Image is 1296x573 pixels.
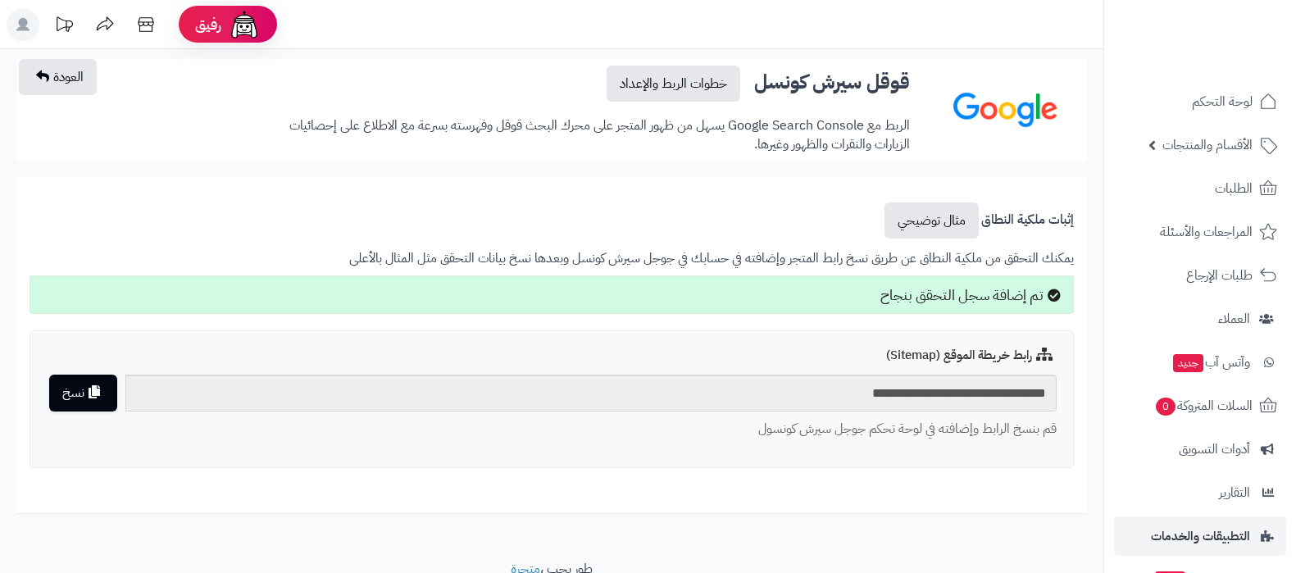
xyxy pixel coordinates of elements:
a: طلبات الإرجاع [1114,256,1286,295]
p: الربط مع Google Search Console يسهل من ظهور المتجر على محرك البحث قوقل وفهرسته بسرعة مع الاطلاع ع... [276,110,910,154]
label: إثبات ملكية النطاق [882,202,1074,245]
span: العملاء [1218,307,1250,330]
span: التطبيقات والخدمات [1151,525,1250,548]
span: وآتس آب [1171,351,1250,374]
span: 0 [1156,398,1175,416]
a: وآتس آبجديد [1114,343,1286,382]
a: أدوات التسويق [1114,430,1286,469]
a: العودة [19,59,97,95]
span: طلبات الإرجاع [1186,264,1253,287]
a: السلات المتروكة0 [1114,386,1286,425]
a: العملاء [1114,299,1286,339]
p: قم بنسخ الرابط وإضافته في لوحة تحكم جوجل سيرش كونسول [47,420,1057,439]
h4: رابط خريطة الموقع (Sitemap) [47,348,1057,362]
span: التقارير [1219,481,1250,504]
a: التطبيقات والخدمات [1114,516,1286,556]
a: خطوات الربط والإعداد [607,66,740,102]
a: الطلبات [1114,169,1286,208]
img: google.png [953,80,1057,139]
span: المراجعات والأسئلة [1160,221,1253,243]
h3: قوقل سيرش كونسل [276,59,910,102]
a: مثال توضيحي [884,202,979,239]
span: الأقسام والمنتجات [1162,134,1253,157]
p: يمكنك التحقق من ملكية النطاق عن طريق نسخ رابط المتجر وإضافته في حسابك في جوجل سيرش كونسل وبعدها ن... [30,249,1074,268]
a: المراجعات والأسئلة [1114,212,1286,252]
span: لوحة التحكم [1192,90,1253,113]
a: التقارير [1114,473,1286,512]
span: جديد [1173,354,1203,372]
button: نسخ [49,375,117,412]
a: تحديثات المنصة [43,8,84,45]
a: لوحة التحكم [1114,82,1286,121]
div: تم إضافة سجل التحقق بنجاح [30,275,1074,315]
span: أدوات التسويق [1179,438,1250,461]
span: رفيق [195,15,221,34]
img: ai-face.png [228,8,261,41]
span: السلات المتروكة [1154,394,1253,417]
span: الطلبات [1215,177,1253,200]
